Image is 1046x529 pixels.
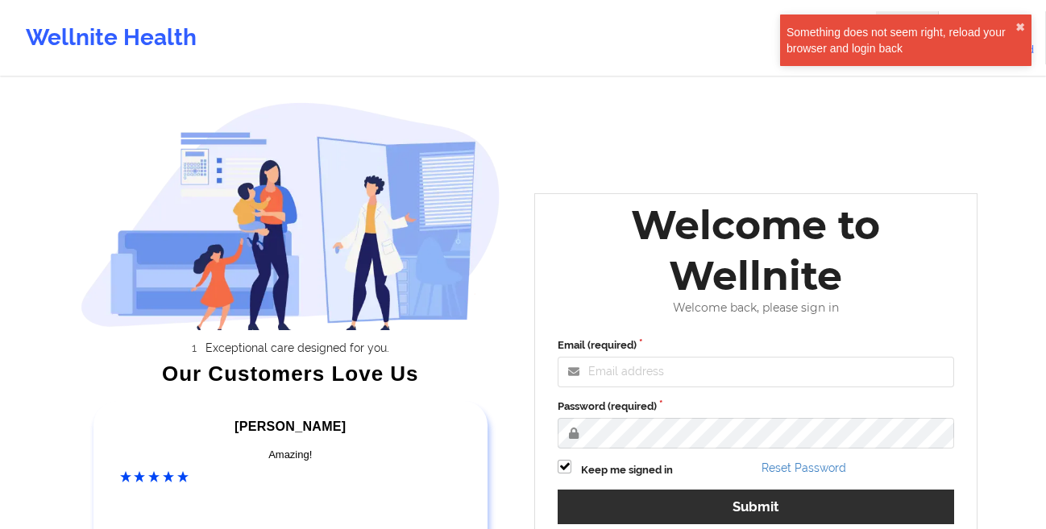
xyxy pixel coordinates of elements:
span: [PERSON_NAME] [235,419,346,433]
button: close [1015,21,1025,34]
a: Reset Password [762,461,846,474]
div: Amazing! [120,447,462,463]
div: Our Customers Love Us [81,366,501,382]
button: Submit [558,490,954,524]
label: Keep me signed in [581,462,673,478]
div: Something does not seem right, reload your browser and login back [787,24,1015,56]
input: Email address [558,357,954,387]
div: Welcome to Wellnite [546,200,965,301]
label: Password (required) [558,399,954,415]
img: wellnite-auth-hero_200.c722682e.png [81,101,501,330]
label: Email (required) [558,337,954,353]
div: Welcome back, please sign in [546,301,965,315]
li: Exceptional care designed for you. [94,341,500,354]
